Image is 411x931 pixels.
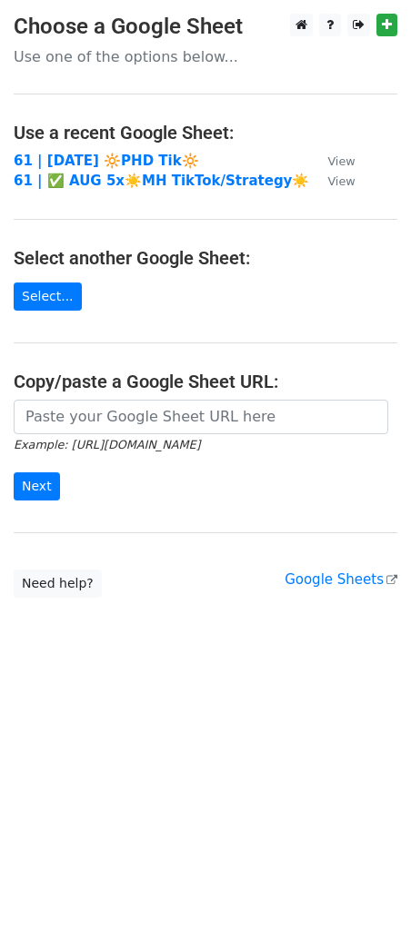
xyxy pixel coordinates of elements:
h4: Select another Google Sheet: [14,247,397,269]
small: View [327,154,355,168]
a: View [309,173,355,189]
iframe: Chat Widget [320,844,411,931]
a: Need help? [14,569,102,598]
input: Paste your Google Sheet URL here [14,400,388,434]
input: Next [14,472,60,500]
h3: Choose a Google Sheet [14,14,397,40]
small: Example: [URL][DOMAIN_NAME] [14,438,200,451]
h4: Use a recent Google Sheet: [14,122,397,144]
small: View [327,174,355,188]
a: View [309,153,355,169]
a: 61 | [DATE] 🔆PHD Tik🔆 [14,153,199,169]
a: Select... [14,282,82,311]
a: Google Sheets [285,571,397,588]
a: 61 | ✅ AUG 5x☀️MH TikTok/Strategy☀️ [14,173,309,189]
p: Use one of the options below... [14,47,397,66]
h4: Copy/paste a Google Sheet URL: [14,371,397,392]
